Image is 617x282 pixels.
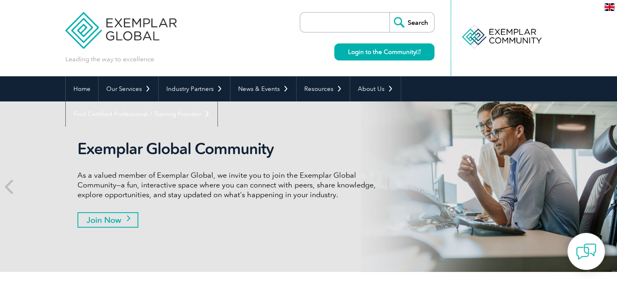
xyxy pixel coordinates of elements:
[604,3,615,11] img: en
[297,76,350,101] a: Resources
[99,76,158,101] a: Our Services
[230,76,296,101] a: News & Events
[576,241,596,262] img: contact-chat.png
[416,50,421,54] img: open_square.png
[350,76,401,101] a: About Us
[389,13,434,32] input: Search
[66,101,217,127] a: Find Certified Professional / Training Provider
[77,170,382,200] p: As a valued member of Exemplar Global, we invite you to join the Exemplar Global Community—a fun,...
[77,140,382,158] h2: Exemplar Global Community
[159,76,230,101] a: Industry Partners
[65,55,154,64] p: Leading the way to excellence
[77,212,138,228] a: Join Now
[334,43,434,60] a: Login to the Community
[66,76,98,101] a: Home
